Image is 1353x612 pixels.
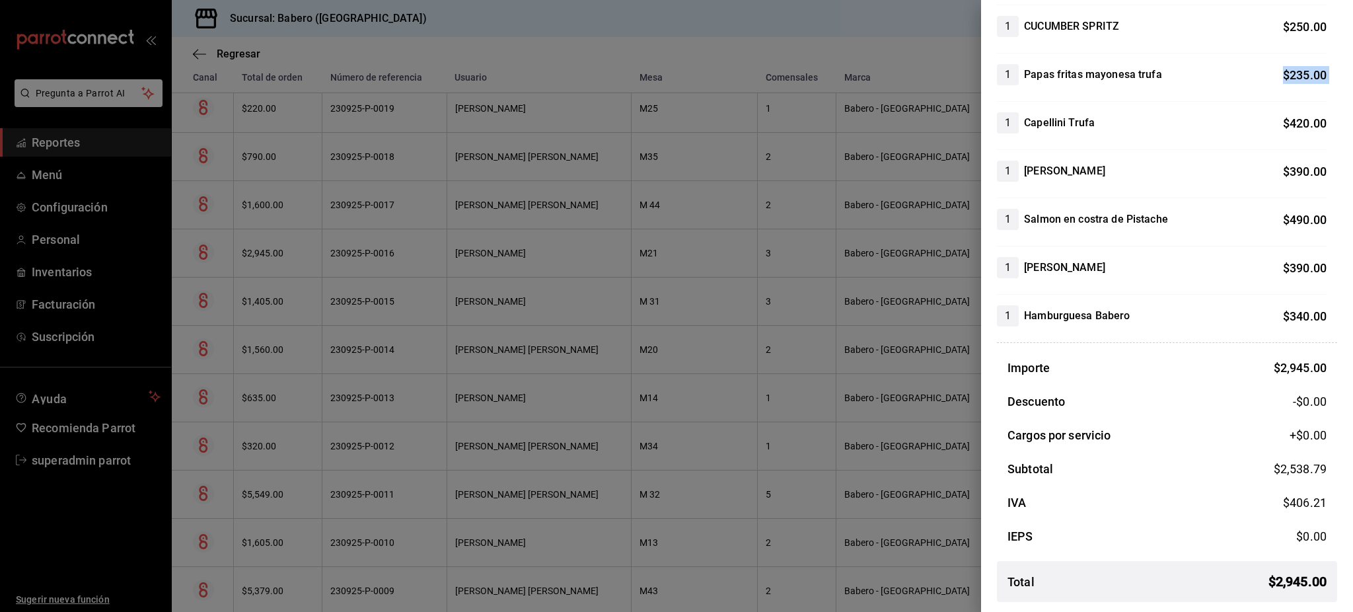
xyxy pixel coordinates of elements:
h3: Total [1007,573,1035,591]
span: +$ 0.00 [1290,426,1327,444]
span: $ 2,945.00 [1274,361,1327,375]
h4: Papas fritas mayonesa trufa [1024,67,1162,83]
span: 1 [997,115,1019,131]
h4: [PERSON_NAME] [1024,260,1105,276]
span: $ 2,945.00 [1268,572,1327,592]
span: $ 250.00 [1283,20,1327,34]
span: 1 [997,211,1019,227]
h3: IVA [1007,494,1026,512]
h4: Hamburguesa Babero [1024,308,1130,324]
h3: IEPS [1007,527,1033,545]
h3: Descuento [1007,393,1065,410]
span: -$0.00 [1293,393,1327,410]
h3: Importe [1007,359,1050,377]
span: $ 235.00 [1283,68,1327,82]
span: $ 490.00 [1283,213,1327,227]
h4: [PERSON_NAME] [1024,163,1105,179]
h3: Subtotal [1007,460,1053,478]
span: $ 390.00 [1283,165,1327,178]
h4: Salmon en costra de Pistache [1024,211,1168,227]
h3: Cargos por servicio [1007,426,1111,444]
span: $ 2,538.79 [1274,462,1327,476]
span: $ 406.21 [1283,496,1327,510]
span: 1 [997,260,1019,276]
span: 1 [997,67,1019,83]
span: $ 340.00 [1283,309,1327,323]
span: $ 420.00 [1283,116,1327,130]
h4: Capellini Trufa [1024,115,1095,131]
span: $ 390.00 [1283,261,1327,275]
span: 1 [997,19,1019,34]
span: 1 [997,163,1019,179]
span: $ 0.00 [1296,529,1327,543]
h4: CUCUMBER SPRITZ [1024,19,1119,34]
span: 1 [997,308,1019,324]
